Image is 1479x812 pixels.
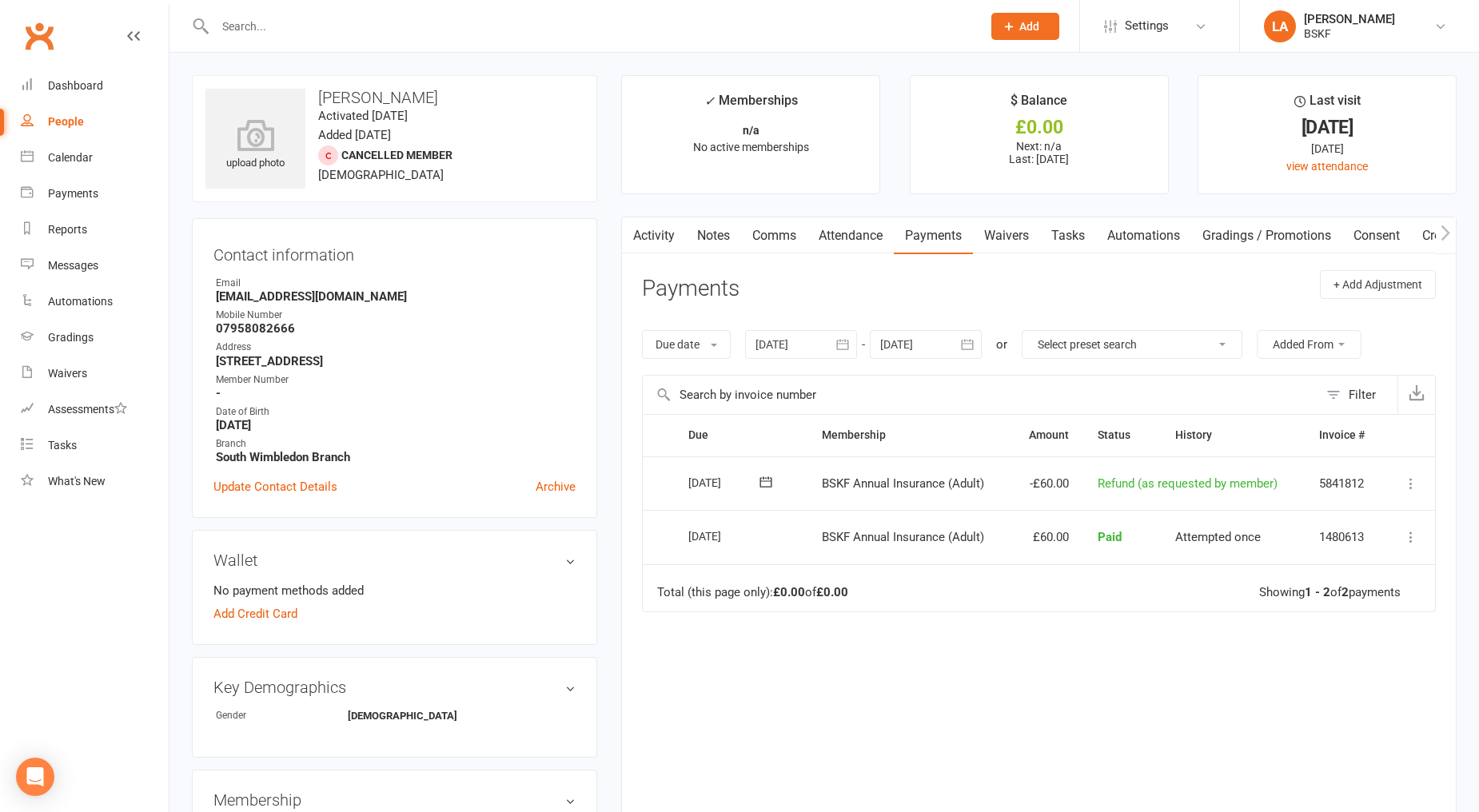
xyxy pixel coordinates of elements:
[1305,585,1330,599] strong: 1 - 2
[1213,119,1441,136] div: [DATE]
[807,217,894,254] a: Attendance
[216,386,576,400] strong: -
[216,321,576,336] strong: 07958082666
[1098,530,1122,544] span: Paid
[21,356,169,392] a: Waivers
[773,585,805,599] strong: £0.00
[1305,415,1384,456] th: Invoice #
[686,217,741,254] a: Notes
[213,240,576,264] h3: Contact information
[622,217,686,254] a: Activity
[743,124,759,137] strong: n/a
[1011,456,1083,511] td: -£60.00
[674,415,808,456] th: Due
[973,217,1040,254] a: Waivers
[1011,90,1067,119] div: $ Balance
[1125,8,1169,44] span: Settings
[643,376,1318,414] input: Search by invoice number
[991,13,1059,40] button: Add
[1098,476,1278,491] span: Refund (as requested by member)
[996,335,1007,354] div: or
[642,330,731,359] button: Due date
[1011,510,1083,564] td: £60.00
[1019,20,1039,33] span: Add
[688,523,762,548] div: [DATE]
[48,151,93,164] div: Calendar
[1191,217,1342,254] a: Gradings / Promotions
[21,248,169,284] a: Messages
[1341,585,1349,599] strong: 2
[213,791,576,809] h3: Membership
[1342,217,1411,254] a: Consent
[536,477,576,496] a: Archive
[704,90,798,120] div: Memberships
[48,79,103,92] div: Dashboard
[48,115,84,128] div: People
[642,277,739,301] h3: Payments
[318,168,444,182] span: [DEMOGRAPHIC_DATA]
[318,109,408,123] time: Activated [DATE]
[21,284,169,320] a: Automations
[205,89,584,106] h3: [PERSON_NAME]
[822,530,984,544] span: BSKF Annual Insurance (Adult)
[21,320,169,356] a: Gradings
[1175,530,1261,544] span: Attempted once
[48,187,98,200] div: Payments
[1304,12,1395,26] div: [PERSON_NAME]
[216,708,348,723] div: Gender
[216,436,576,452] div: Branch
[1213,140,1441,157] div: [DATE]
[21,68,169,104] a: Dashboard
[48,367,87,380] div: Waivers
[19,16,59,56] a: Clubworx
[216,340,576,355] div: Address
[1259,586,1401,599] div: Showing of payments
[1040,217,1096,254] a: Tasks
[48,403,127,416] div: Assessments
[216,354,576,368] strong: [STREET_ADDRESS]
[48,331,94,344] div: Gradings
[21,464,169,500] a: What's New
[693,141,809,153] span: No active memberships
[688,470,762,495] div: [DATE]
[1294,90,1361,119] div: Last visit
[216,418,576,432] strong: [DATE]
[48,439,77,452] div: Tasks
[21,176,169,212] a: Payments
[216,276,576,291] div: Email
[216,450,576,464] strong: South Wimbledon Branch
[213,551,576,569] h3: Wallet
[822,476,984,491] span: BSKF Annual Insurance (Adult)
[21,392,169,428] a: Assessments
[216,372,576,388] div: Member Number
[1304,26,1395,41] div: BSKF
[704,94,715,109] i: ✓
[21,140,169,176] a: Calendar
[213,604,297,623] a: Add Credit Card
[213,581,576,600] li: No payment methods added
[205,119,305,172] div: upload photo
[216,289,576,304] strong: [EMAIL_ADDRESS][DOMAIN_NAME]
[1305,510,1384,564] td: 1480613
[1096,217,1191,254] a: Automations
[1349,385,1376,404] div: Filter
[1305,456,1384,511] td: 5841812
[925,119,1154,136] div: £0.00
[741,217,807,254] a: Comms
[21,428,169,464] a: Tasks
[48,295,113,308] div: Automations
[210,15,971,38] input: Search...
[816,585,848,599] strong: £0.00
[1083,415,1161,456] th: Status
[925,140,1154,165] p: Next: n/a Last: [DATE]
[1011,415,1083,456] th: Amount
[1318,376,1397,414] button: Filter
[1320,270,1436,299] button: + Add Adjustment
[21,104,169,140] a: People
[1161,415,1305,456] th: History
[341,149,452,161] span: Cancelled member
[48,259,98,272] div: Messages
[213,477,337,496] a: Update Contact Details
[1257,330,1361,359] button: Added From
[657,586,848,599] div: Total (this page only): of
